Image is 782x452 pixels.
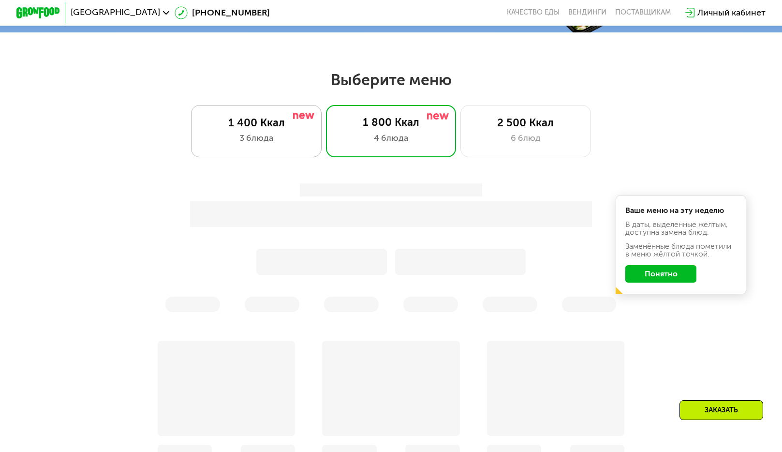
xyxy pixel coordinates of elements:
div: 1 800 Ккал [337,116,445,129]
div: 1 400 Ккал [203,117,310,130]
a: Качество еды [507,8,560,17]
a: [PHONE_NUMBER] [175,6,270,19]
div: 6 блюд [472,132,580,145]
div: Ваше меню на эту неделю [625,207,736,214]
div: Заменённые блюда пометили в меню жёлтой точкой. [625,242,736,257]
div: Заказать [679,400,763,420]
div: поставщикам [615,8,671,17]
div: В даты, выделенные желтым, доступна замена блюд. [625,221,736,236]
button: Понятно [625,265,696,283]
h2: Выберите меню [35,70,747,90]
div: Личный кабинет [697,6,766,19]
div: 2 500 Ккал [472,117,580,130]
span: [GEOGRAPHIC_DATA] [71,8,160,17]
div: 4 блюда [337,132,445,145]
div: 3 блюда [203,132,310,145]
a: Вендинги [568,8,606,17]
